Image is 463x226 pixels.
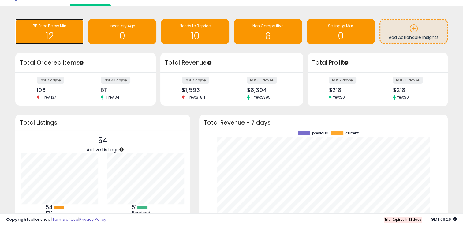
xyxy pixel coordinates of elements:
[307,19,375,44] a: Selling @ Max 0
[39,95,59,100] span: Prev: 137
[393,77,423,84] label: last 30 days
[180,23,211,28] span: Needs to Reprice
[87,146,119,153] span: Active Listings
[329,77,356,84] label: last 7 days
[110,23,135,28] span: Inventory Age
[384,217,421,222] span: Trial Expires in days
[396,95,409,100] span: Prev: $0
[431,217,457,222] span: 2025-08-11 09:26 GMT
[101,77,130,84] label: last 30 days
[182,77,209,84] label: last 7 days
[119,147,124,152] div: Tooltip anchor
[87,135,119,147] p: 54
[91,31,153,41] h1: 0
[247,87,292,93] div: $8,394
[389,34,439,40] span: Add Actionable Insights
[101,87,145,93] div: 611
[237,31,299,41] h1: 6
[207,60,212,66] div: Tooltip anchor
[345,131,359,135] span: current
[37,77,64,84] label: last 7 days
[15,19,84,44] a: BB Price Below Min 12
[20,120,185,125] h3: Total Listings
[312,131,328,135] span: previous
[310,31,372,41] h1: 0
[6,217,28,222] strong: Copyright
[393,87,437,93] div: $218
[46,210,73,215] div: FBA
[250,95,274,100] span: Prev: $395
[329,87,373,93] div: $218
[328,23,354,28] span: Selling @ Max
[33,23,66,28] span: BB Price Below Min
[79,217,106,222] a: Privacy Policy
[331,95,345,100] span: Prev: $0
[18,31,80,41] h1: 12
[312,58,443,67] h3: Total Profit
[79,60,84,66] div: Tooltip anchor
[234,19,302,44] a: Non Competitive 6
[165,58,298,67] h3: Total Revenue
[343,60,349,66] div: Tooltip anchor
[409,217,413,222] b: 13
[52,217,78,222] a: Terms of Use
[103,95,122,100] span: Prev: 34
[132,210,159,215] div: Repriced
[252,23,283,28] span: Non Competitive
[185,95,208,100] span: Prev: $1,811
[20,58,151,67] h3: Total Ordered Items
[37,87,81,93] div: 108
[6,217,106,223] div: seller snap | |
[161,19,229,44] a: Needs to Reprice 10
[182,87,227,93] div: $1,593
[132,204,136,211] b: 51
[46,204,53,211] b: 54
[204,120,443,125] h3: Total Revenue - 7 days
[247,77,277,84] label: last 30 days
[88,19,156,44] a: Inventory Age 0
[164,31,226,41] h1: 10
[380,20,447,43] a: Add Actionable Insights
